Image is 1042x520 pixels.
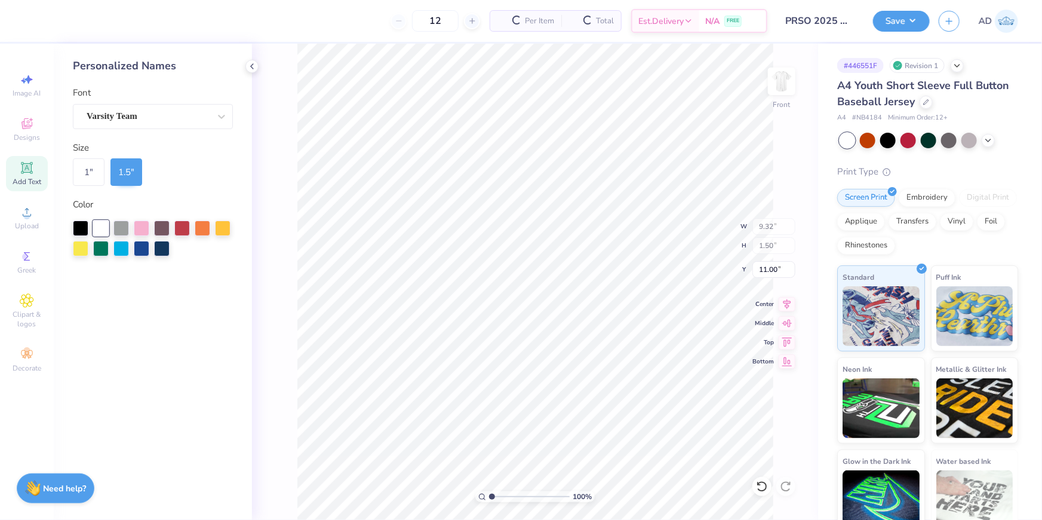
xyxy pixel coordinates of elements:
strong: Need help? [44,483,87,494]
span: # NB4184 [852,113,882,123]
div: Screen Print [837,189,895,207]
div: Vinyl [940,213,973,231]
span: Decorate [13,363,41,373]
span: A4 [837,113,846,123]
a: AD [979,10,1018,33]
div: Front [773,99,791,110]
span: Neon Ink [843,363,872,375]
div: Embroidery [899,189,955,207]
label: Font [73,86,91,100]
input: – – [412,10,459,32]
div: Print Type [837,165,1018,179]
span: Add Text [13,177,41,186]
span: FREE [727,17,739,25]
span: N/A [705,15,720,27]
div: Digital Print [959,189,1017,207]
div: Transfers [889,213,936,231]
span: Glow in the Dark Ink [843,455,911,467]
div: Color [73,198,233,212]
span: A4 Youth Short Sleeve Full Button Baseball Jersey [837,78,1009,109]
span: 100 % [573,491,592,502]
div: # 446551F [837,58,884,73]
span: Bottom [752,357,774,366]
span: Total [596,15,614,27]
span: Minimum Order: 12 + [888,113,948,123]
span: Metallic & Glitter Ink [936,363,1007,375]
div: 1.5 " [110,158,142,186]
div: Size [73,141,233,155]
span: Per Item [525,15,554,27]
img: Standard [843,286,920,346]
span: Puff Ink [936,271,961,283]
img: Aldro Dalugdog [995,10,1018,33]
span: Designs [14,133,40,142]
span: Image AI [13,88,41,98]
span: Middle [752,319,774,328]
span: Upload [15,221,39,231]
div: Revision 1 [890,58,945,73]
div: Rhinestones [837,237,895,255]
button: Save [873,11,930,32]
div: Personalized Names [73,58,233,74]
span: Est. Delivery [638,15,684,27]
span: Greek [18,265,36,275]
div: Applique [837,213,885,231]
div: Foil [977,213,1005,231]
span: Top [752,338,774,347]
img: Puff Ink [936,286,1013,346]
div: 1 " [73,158,104,186]
img: Neon Ink [843,378,920,438]
span: Water based Ink [936,455,991,467]
input: Untitled Design [776,9,864,33]
span: Clipart & logos [6,310,48,329]
span: Standard [843,271,874,283]
img: Front [770,69,794,93]
img: Metallic & Glitter Ink [936,378,1013,438]
span: Center [752,300,774,308]
span: AD [979,14,992,28]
